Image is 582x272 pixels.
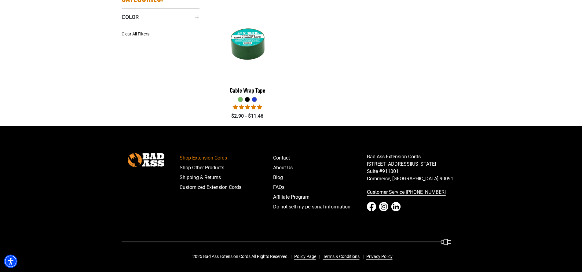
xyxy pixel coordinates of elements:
[233,104,262,110] span: 5.00 stars
[122,31,152,37] a: Clear All Filters
[10,10,15,15] img: logo_orange.svg
[10,16,15,21] img: website_grey.svg
[209,7,286,77] img: Green
[209,4,287,97] a: Green Cable Wrap Tape
[61,35,66,40] img: tab_keywords_by_traffic_grey.svg
[16,35,21,40] img: tab_domain_overview_orange.svg
[273,202,367,212] a: Do not sell my personal information
[192,253,397,260] div: 2025 Bad Ass Extension Cords All Rights Reserved.
[16,16,67,21] div: Domain: [DOMAIN_NAME]
[23,36,55,40] div: Domain Overview
[180,182,273,192] a: Customized Extension Cords
[122,8,199,25] summary: Color
[209,87,287,93] div: Cable Wrap Tape
[128,153,164,167] img: Bad Ass Extension Cords
[273,182,367,192] a: FAQs
[292,253,316,260] a: Policy Page
[273,173,367,182] a: Blog
[273,153,367,163] a: Contact
[391,202,401,211] a: LinkedIn - open in a new tab
[273,163,367,173] a: About Us
[320,253,360,260] a: Terms & Conditions
[122,31,149,36] span: Clear All Filters
[367,187,461,197] a: call 833-674-1699
[364,253,393,260] a: Privacy Policy
[180,153,273,163] a: Shop Extension Cords
[122,13,139,20] span: Color
[273,192,367,202] a: Affiliate Program
[379,202,388,211] a: Instagram - open in a new tab
[68,36,103,40] div: Keywords by Traffic
[209,112,287,120] div: $2.90 - $11.46
[4,255,17,268] div: Accessibility Menu
[17,10,30,15] div: v 4.0.25
[367,202,376,211] a: Facebook - open in a new tab
[367,153,461,182] p: Bad Ass Extension Cords [STREET_ADDRESS][US_STATE] Suite #911001 Commerce, [GEOGRAPHIC_DATA] 90091
[180,163,273,173] a: Shop Other Products
[180,173,273,182] a: Shipping & Returns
